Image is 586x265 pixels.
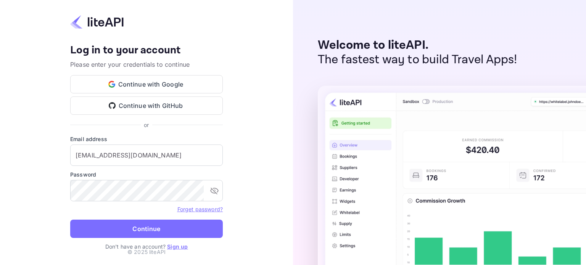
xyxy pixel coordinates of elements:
p: or [144,121,149,129]
button: toggle password visibility [207,183,222,198]
input: Enter your email address [70,145,223,166]
p: The fastest way to build Travel Apps! [318,53,517,67]
img: liteapi [70,14,124,29]
a: Sign up [167,243,188,250]
label: Password [70,170,223,178]
p: Welcome to liteAPI. [318,38,517,53]
p: Don't have an account? [70,243,223,251]
button: Continue [70,220,223,238]
p: © 2025 liteAPI [127,248,166,256]
a: Forget password? [177,206,223,212]
p: Please enter your credentials to continue [70,60,223,69]
h4: Log in to your account [70,44,223,57]
a: Forget password? [177,205,223,213]
label: Email address [70,135,223,143]
button: Continue with Google [70,75,223,93]
button: Continue with GitHub [70,96,223,115]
